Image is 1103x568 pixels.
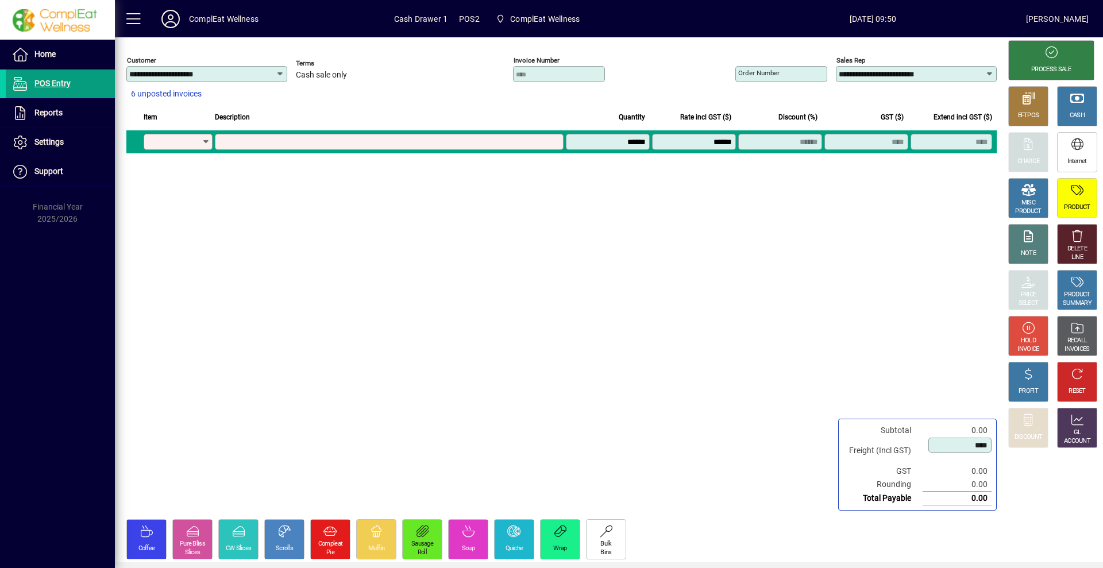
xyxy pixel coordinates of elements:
div: CW Slices [226,544,252,553]
div: Pure Bliss [180,540,205,548]
div: Quiche [506,544,523,553]
td: Rounding [843,478,923,492]
div: PRODUCT [1015,207,1041,216]
span: Discount (%) [778,111,817,123]
div: Pie [326,548,334,557]
button: 6 unposted invoices [126,84,206,105]
div: NOTE [1021,249,1036,258]
span: ComplEat Wellness [510,10,580,28]
div: DISCOUNT [1015,433,1042,442]
div: Internet [1067,157,1086,166]
div: PRICE [1021,291,1036,299]
div: GL [1074,428,1081,437]
div: Slices [185,548,200,557]
div: EFTPOS [1018,111,1039,120]
div: Bulk [600,540,611,548]
span: Home [34,49,56,59]
span: Cash Drawer 1 [394,10,448,28]
div: INVOICE [1017,345,1039,354]
div: Soup [462,544,475,553]
td: 0.00 [923,478,992,492]
div: Scrolls [276,544,293,553]
a: Settings [6,128,115,157]
div: CASH [1070,111,1085,120]
div: PRODUCT [1064,291,1090,299]
td: Total Payable [843,492,923,505]
div: Compleat [318,540,342,548]
div: PRODUCT [1064,203,1090,212]
span: Terms [296,60,365,67]
div: ComplEat Wellness [189,10,259,28]
span: GST ($) [881,111,904,123]
td: 0.00 [923,424,992,437]
a: Support [6,157,115,186]
div: HOLD [1021,337,1036,345]
button: Profile [152,9,189,29]
div: SELECT [1019,299,1039,308]
td: 0.00 [923,465,992,478]
div: Muffin [368,544,385,553]
div: Bins [600,548,611,557]
span: Support [34,167,63,176]
div: MISC [1021,199,1035,207]
div: ACCOUNT [1064,437,1090,446]
div: Sausage [411,540,433,548]
span: 6 unposted invoices [131,88,202,100]
div: Wrap [553,544,566,553]
div: PROCESS SALE [1031,65,1071,74]
div: CHARGE [1017,157,1040,166]
span: Item [144,111,157,123]
span: Rate incl GST ($) [680,111,731,123]
mat-label: Customer [127,56,156,64]
div: LINE [1071,253,1083,262]
span: Quantity [619,111,645,123]
div: RESET [1069,387,1086,396]
mat-label: Invoice number [514,56,560,64]
span: POS Entry [34,79,71,88]
div: [PERSON_NAME] [1026,10,1089,28]
span: [DATE] 09:50 [720,10,1026,28]
td: Subtotal [843,424,923,437]
td: 0.00 [923,492,992,505]
div: DELETE [1067,245,1087,253]
span: ComplEat Wellness [491,9,584,29]
span: Settings [34,137,64,146]
div: PROFIT [1019,387,1038,396]
mat-label: Sales rep [836,56,865,64]
td: GST [843,465,923,478]
div: Coffee [138,544,155,553]
a: Home [6,40,115,69]
div: Roll [418,548,427,557]
span: POS2 [459,10,480,28]
div: INVOICES [1065,345,1089,354]
td: Freight (Incl GST) [843,437,923,465]
a: Reports [6,99,115,127]
div: SUMMARY [1063,299,1092,308]
span: Reports [34,108,63,117]
span: Cash sale only [296,71,347,80]
span: Description [215,111,250,123]
span: Extend incl GST ($) [934,111,992,123]
div: RECALL [1067,337,1087,345]
mat-label: Order number [738,69,780,77]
